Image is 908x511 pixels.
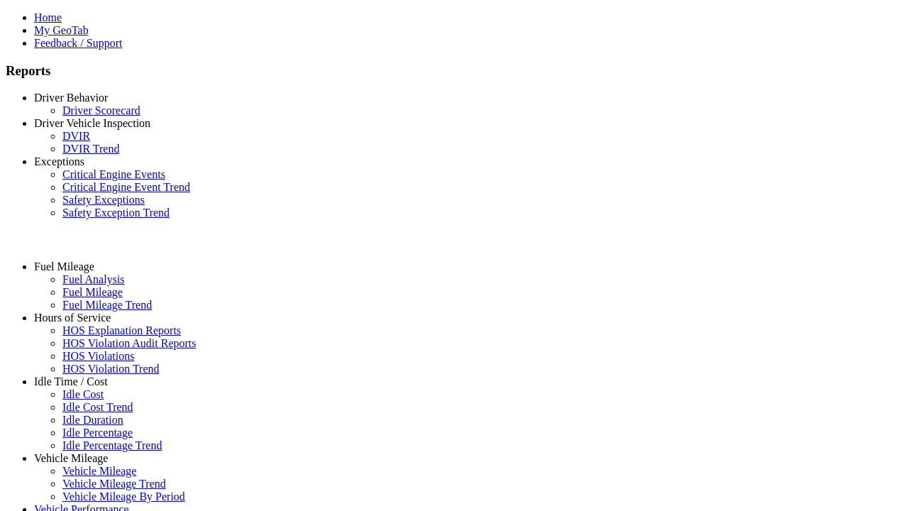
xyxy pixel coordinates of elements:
[62,143,119,155] a: DVIR Trend
[62,194,145,206] a: Safety Exceptions
[62,401,133,413] a: Idle Cost Trend
[62,465,136,477] a: Vehicle Mileage
[62,207,170,219] a: Safety Exception Trend
[62,478,166,490] a: Vehicle Mileage Trend
[62,130,90,142] a: DVIR
[62,388,104,400] a: Idle Cost
[62,350,134,362] a: HOS Violations
[62,439,162,451] a: Idle Percentage Trend
[62,299,152,311] a: Fuel Mileage Trend
[62,363,160,375] a: HOS Violation Trend
[62,286,123,298] a: Fuel Mileage
[34,452,108,464] a: Vehicle Mileage
[62,168,165,180] a: Critical Engine Events
[62,273,125,285] a: Fuel Analysis
[34,375,108,388] a: Idle Time / Cost
[62,181,190,193] a: Critical Engine Event Trend
[34,155,84,167] a: Exceptions
[34,260,94,273] a: Fuel Mileage
[62,490,185,502] a: Vehicle Mileage By Period
[34,312,111,324] a: Hours of Service
[62,337,196,349] a: HOS Violation Audit Reports
[34,11,62,23] a: Home
[34,24,89,36] a: My GeoTab
[6,63,902,79] h3: Reports
[62,104,140,116] a: Driver Scorecard
[34,117,150,129] a: Driver Vehicle Inspection
[62,324,181,336] a: HOS Explanation Reports
[62,414,123,426] a: Idle Duration
[34,92,108,104] a: Driver Behavior
[34,37,122,49] a: Feedback / Support
[62,427,133,439] a: Idle Percentage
